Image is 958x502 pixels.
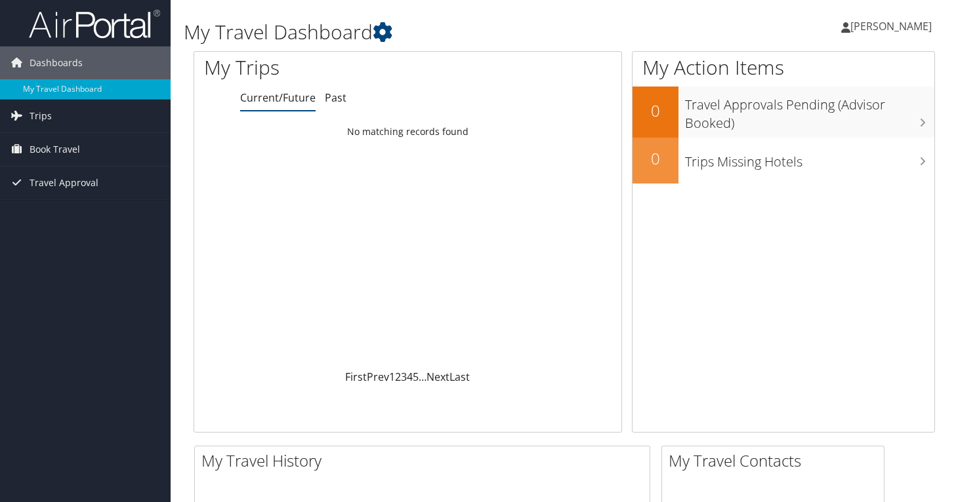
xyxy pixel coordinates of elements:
[449,370,470,384] a: Last
[419,370,427,384] span: …
[201,450,650,472] h2: My Travel History
[685,89,934,132] h3: Travel Approvals Pending (Advisor Booked)
[345,370,367,384] a: First
[240,90,316,105] a: Current/Future
[184,18,691,46] h1: My Travel Dashboard
[395,370,401,384] a: 2
[30,100,52,132] span: Trips
[685,146,934,171] h3: Trips Missing Hotels
[633,87,934,137] a: 0Travel Approvals Pending (Advisor Booked)
[413,370,419,384] a: 5
[633,147,678,170] h2: 0
[633,100,678,122] h2: 0
[427,370,449,384] a: Next
[841,7,945,46] a: [PERSON_NAME]
[30,166,98,199] span: Travel Approval
[29,9,160,39] img: airportal-logo.png
[30,133,80,166] span: Book Travel
[401,370,407,384] a: 3
[204,54,434,81] h1: My Trips
[389,370,395,384] a: 1
[194,120,621,144] td: No matching records found
[30,47,83,79] span: Dashboards
[325,90,346,105] a: Past
[850,19,932,33] span: [PERSON_NAME]
[669,450,884,472] h2: My Travel Contacts
[407,370,413,384] a: 4
[633,138,934,183] a: 0Trips Missing Hotels
[633,54,934,81] h1: My Action Items
[367,370,389,384] a: Prev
